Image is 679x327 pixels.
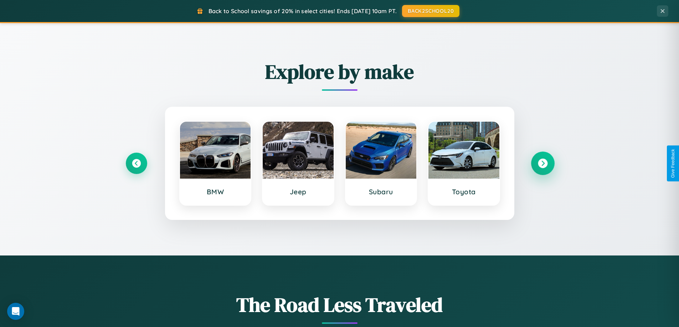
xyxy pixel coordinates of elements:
div: Open Intercom Messenger [7,303,24,320]
div: Give Feedback [670,149,675,178]
h3: BMW [187,188,244,196]
button: BACK2SCHOOL20 [402,5,459,17]
h3: Toyota [436,188,492,196]
h3: Subaru [353,188,410,196]
h1: The Road Less Traveled [126,291,554,318]
h3: Jeep [270,188,326,196]
h2: Explore by make [126,58,554,85]
span: Back to School savings of 20% in select cities! Ends [DATE] 10am PT. [209,7,397,15]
